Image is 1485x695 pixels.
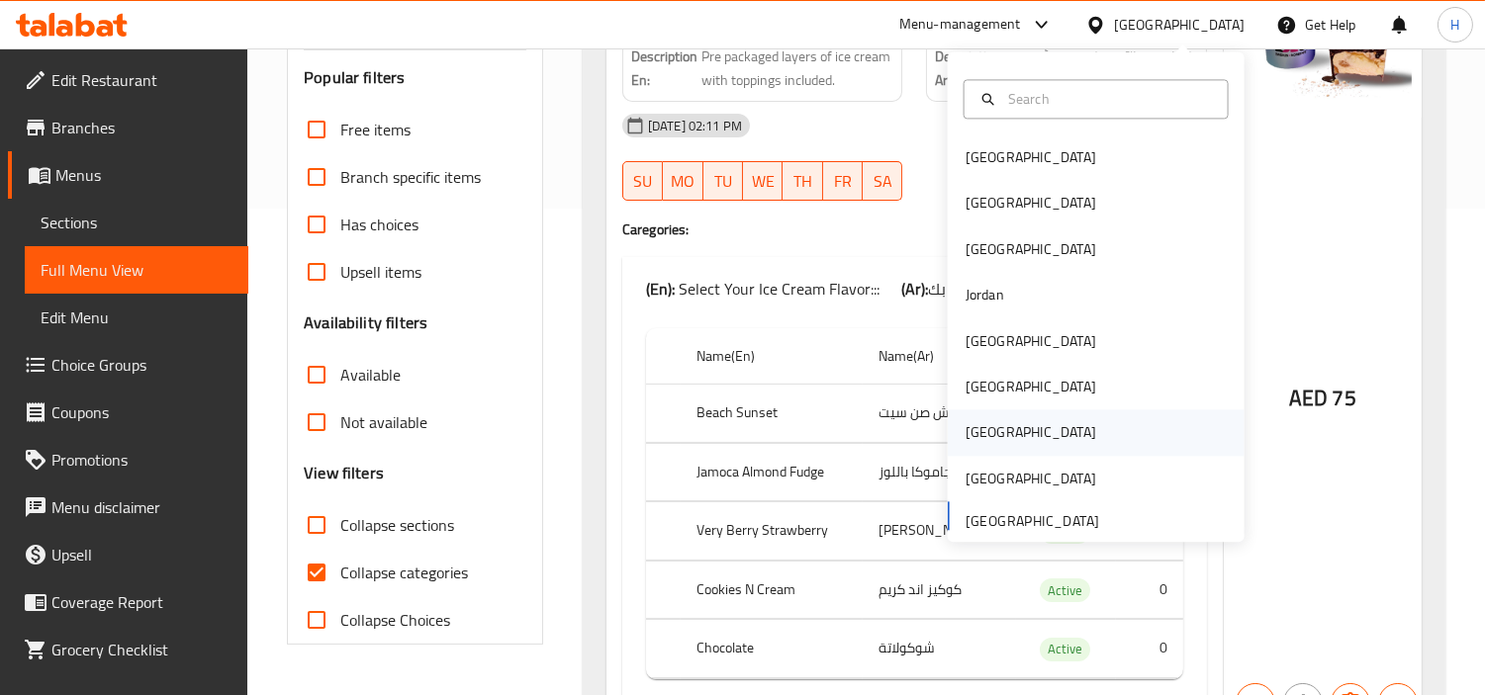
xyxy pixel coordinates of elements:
[671,167,695,196] span: MO
[863,502,1016,561] td: [PERSON_NAME]
[646,274,675,304] b: (En):
[51,448,232,472] span: Promotions
[304,66,526,89] h3: Popular filters
[622,219,1207,239] h4: Caregories:
[966,376,1096,397] div: [GEOGRAPHIC_DATA]
[966,422,1096,444] div: [GEOGRAPHIC_DATA]
[1116,561,1183,619] td: 0
[8,151,248,199] a: Menus
[1450,14,1459,36] span: H
[1333,379,1356,417] span: 75
[966,146,1096,168] div: [GEOGRAPHIC_DATA]
[41,258,232,282] span: Full Menu View
[863,328,1016,385] th: Name(Ar)
[663,161,702,201] button: MO
[1116,620,1183,678] td: 0
[1040,579,1090,602] span: Active
[340,608,450,632] span: Collapse Choices
[41,305,232,329] span: Edit Menu
[8,341,248,389] a: Choice Groups
[1040,638,1090,660] span: Active
[831,167,855,196] span: FR
[1040,578,1090,602] div: Active
[823,161,863,201] button: FR
[51,638,232,661] span: Grocery Checklist
[8,389,248,436] a: Coupons
[8,531,248,578] a: Upsell
[681,328,863,385] th: Name(En)
[340,513,454,537] span: Collapse sections
[966,238,1096,260] div: [GEOGRAPHIC_DATA]
[863,161,902,201] button: SA
[340,118,411,141] span: Free items
[711,167,735,196] span: TU
[8,56,248,104] a: Edit Restaurant
[863,385,1016,443] td: بيتش صن سيت
[1040,638,1090,661] div: Active
[783,161,822,201] button: TH
[51,400,232,424] span: Coupons
[901,274,928,304] b: (Ar):
[966,330,1096,352] div: [GEOGRAPHIC_DATA]
[681,385,863,443] th: Beach Sunset
[340,213,418,236] span: Has choices
[51,116,232,139] span: Branches
[703,161,743,201] button: TU
[751,167,775,196] span: WE
[928,274,1148,304] span: إختار نكهة الآيس كريم الخاصة بك:
[340,561,468,584] span: Collapse categories
[631,44,697,93] strong: Description En:
[743,161,783,201] button: WE
[622,161,663,201] button: SU
[863,561,1016,619] td: كوكيز اند كريم
[966,285,1004,306] div: Jordan
[790,167,814,196] span: TH
[51,68,232,92] span: Edit Restaurant
[304,311,427,334] h3: Availability filters
[8,436,248,483] a: Promotions
[51,543,232,566] span: Upsell
[8,626,248,673] a: Grocery Checklist
[51,495,232,519] span: Menu disclaimer
[340,165,481,189] span: Branch specific items
[871,167,894,196] span: SA
[681,502,863,561] th: Very Berry Strawberry
[646,277,880,301] p: Select Your Ice Cream Flavor:::
[25,294,248,341] a: Edit Menu
[899,13,1021,37] div: Menu-management
[41,211,232,234] span: Sections
[935,44,1001,93] strong: Description Ar:
[701,44,894,93] span: Pre packaged layers of ice cream with toppings included.
[640,117,750,135] span: [DATE] 02:11 PM
[51,590,232,614] span: Coverage Report
[646,328,1183,679] table: choices table
[8,578,248,626] a: Coverage Report
[340,260,421,284] span: Upsell items
[863,620,1016,678] td: شوكولاتة
[25,246,248,294] a: Full Menu View
[304,462,384,484] h3: View filters
[631,167,655,196] span: SU
[681,443,863,501] th: Jamoca Almond Fudge
[1114,14,1245,36] div: [GEOGRAPHIC_DATA]
[8,483,248,531] a: Menu disclaimer
[8,104,248,151] a: Branches
[1289,379,1328,417] span: AED
[51,353,232,377] span: Choice Groups
[25,199,248,246] a: Sections
[863,443,1016,501] td: فادج جاموكا باللوز
[681,561,863,619] th: Cookies N Cream
[340,410,427,434] span: Not available
[681,620,863,678] th: Chocolate
[1000,88,1216,110] input: Search
[622,257,1207,320] div: (En): Select Your Ice Cream Flavor:::(Ar):إختار نكهة الآيس كريم الخاصة بك:
[966,468,1096,489] div: [GEOGRAPHIC_DATA]
[340,363,401,387] span: Available
[55,163,232,187] span: Menus
[966,193,1096,215] div: [GEOGRAPHIC_DATA]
